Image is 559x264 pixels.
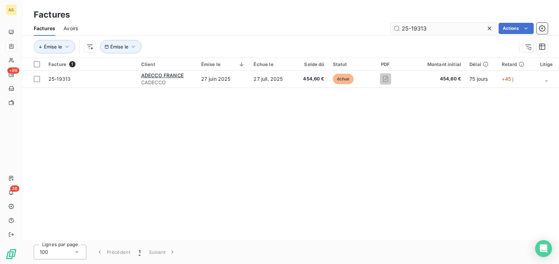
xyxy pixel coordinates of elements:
span: 25-19313 [48,76,71,82]
span: _ [545,76,547,82]
h3: Factures [34,8,70,21]
div: Open Intercom Messenger [535,240,552,257]
span: 100 [40,249,48,256]
span: échue [333,74,354,84]
span: +45 j [502,76,514,82]
span: Factures [34,25,55,32]
input: Rechercher [390,23,496,34]
div: Montant initial [410,61,461,67]
button: Suivant [145,245,180,259]
td: 75 jours [465,71,498,87]
button: Actions [499,23,534,34]
div: Litige [538,61,555,67]
span: 454,60 € [410,75,461,82]
span: Facture [48,61,66,67]
span: CADECCO [141,79,193,86]
span: 36 [10,185,19,192]
div: Retard [502,61,530,67]
img: Logo LeanPay [6,249,17,260]
span: ADECCO FRANCE [141,72,184,78]
button: Précédent [92,245,134,259]
span: 1 [139,249,140,256]
td: 27 juin 2025 [197,71,250,87]
div: Délai [469,61,493,67]
span: 1 [69,61,75,67]
td: 27 juil. 2025 [249,71,294,87]
span: Émise le [110,44,129,49]
div: AS [6,4,17,15]
div: Émise le [201,61,245,67]
div: Échue le [254,61,289,67]
div: Client [141,61,193,67]
div: Statut [333,61,361,67]
span: 454,60 € [298,75,324,82]
div: PDF [369,61,401,67]
span: Avoirs [64,25,78,32]
div: Solde dû [298,61,324,67]
button: Émise le [100,40,142,53]
span: +99 [7,67,19,74]
span: Émise le [44,44,62,49]
button: 1 [134,245,145,259]
button: Émise le [34,40,75,53]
